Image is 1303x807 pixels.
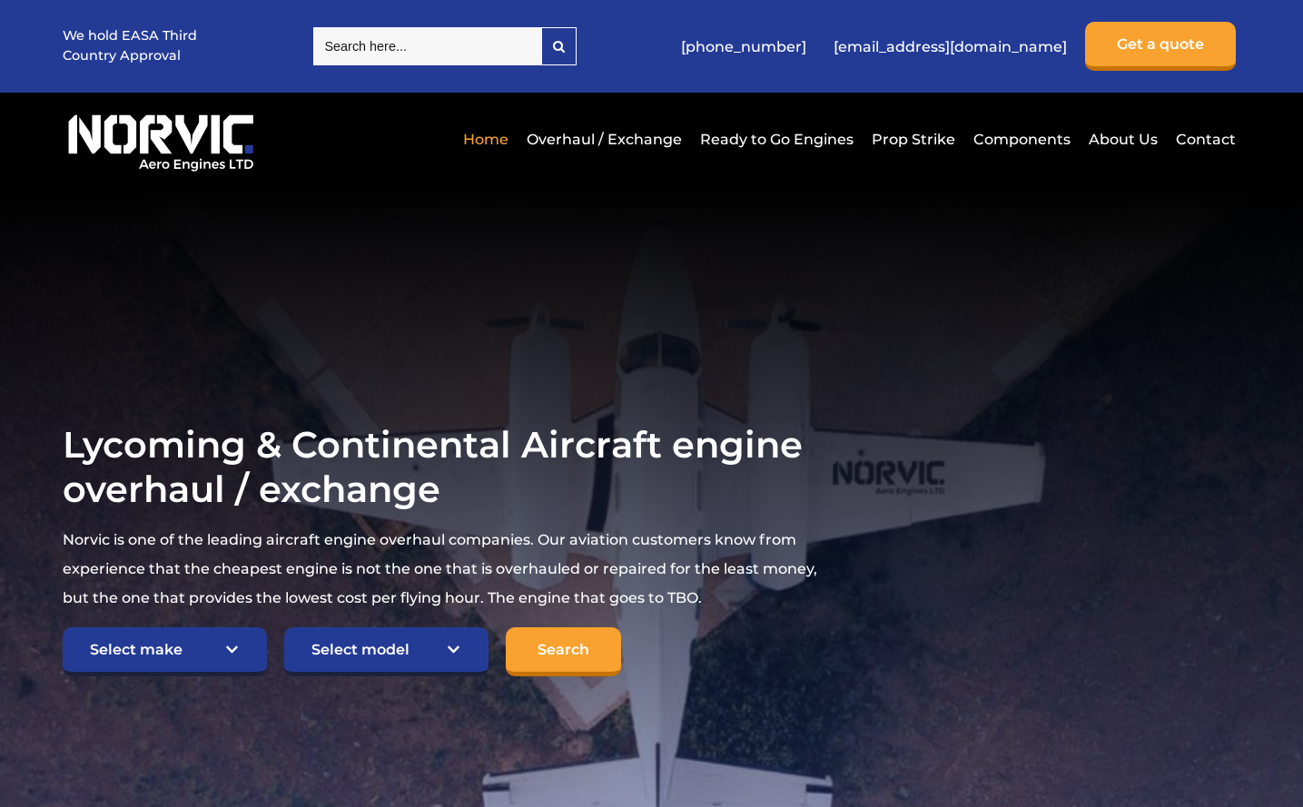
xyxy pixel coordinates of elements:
a: Get a quote [1085,22,1236,71]
a: Ready to Go Engines [696,117,858,162]
input: Search [506,627,621,676]
a: Home [459,117,513,162]
a: Contact [1171,117,1236,162]
h1: Lycoming & Continental Aircraft engine overhaul / exchange [63,422,828,511]
input: Search here... [313,27,541,65]
a: Components [969,117,1075,162]
p: We hold EASA Third Country Approval [63,26,199,65]
p: Norvic is one of the leading aircraft engine overhaul companies. Our aviation customers know from... [63,526,828,613]
a: [EMAIL_ADDRESS][DOMAIN_NAME] [824,25,1076,69]
img: Norvic Aero Engines logo [63,106,259,172]
a: Overhaul / Exchange [522,117,686,162]
a: [PHONE_NUMBER] [672,25,815,69]
a: About Us [1084,117,1162,162]
a: Prop Strike [867,117,960,162]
